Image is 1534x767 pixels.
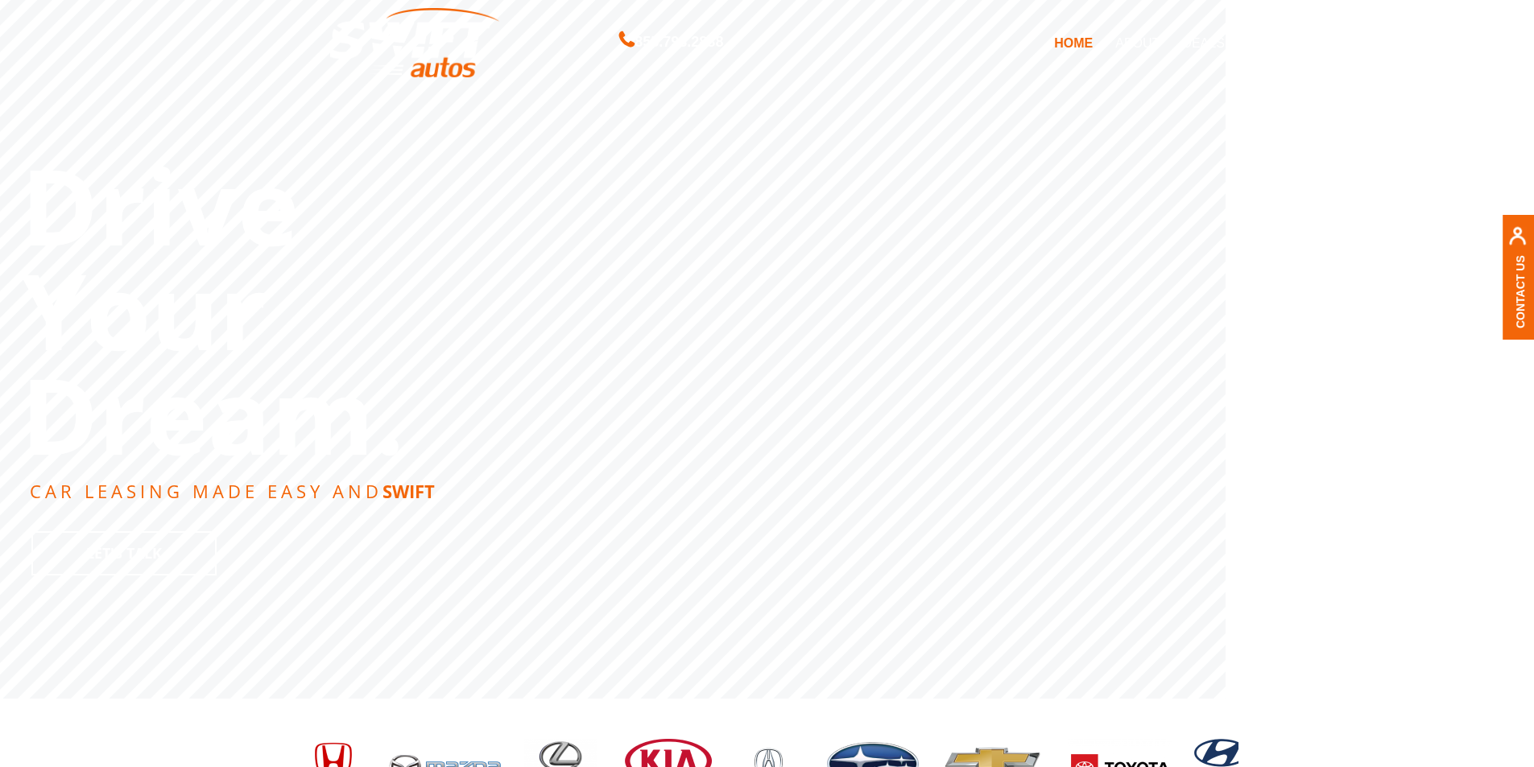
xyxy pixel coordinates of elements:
a: Let's Talk [31,531,217,575]
a: ABOUT [1104,26,1171,60]
img: contact us, iconuser [1508,226,1527,254]
strong: SWIFT [382,479,435,503]
a: LEASE BY MAKE [1236,26,1379,60]
a: HOME [1043,26,1104,60]
a: DEALS [1171,26,1235,60]
rs-layer: CAR LEASING MADE EASY AND [30,482,435,500]
img: Swift Autos [330,8,499,78]
span: 855.793.2888 [635,31,723,54]
rs-layer: Drive Your Dream. [21,153,404,467]
a: Contact Us [1514,255,1527,328]
a: 855.793.2888 [619,35,723,49]
a: CONTACT US [1427,26,1532,60]
a: FAQ [1379,26,1427,60]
